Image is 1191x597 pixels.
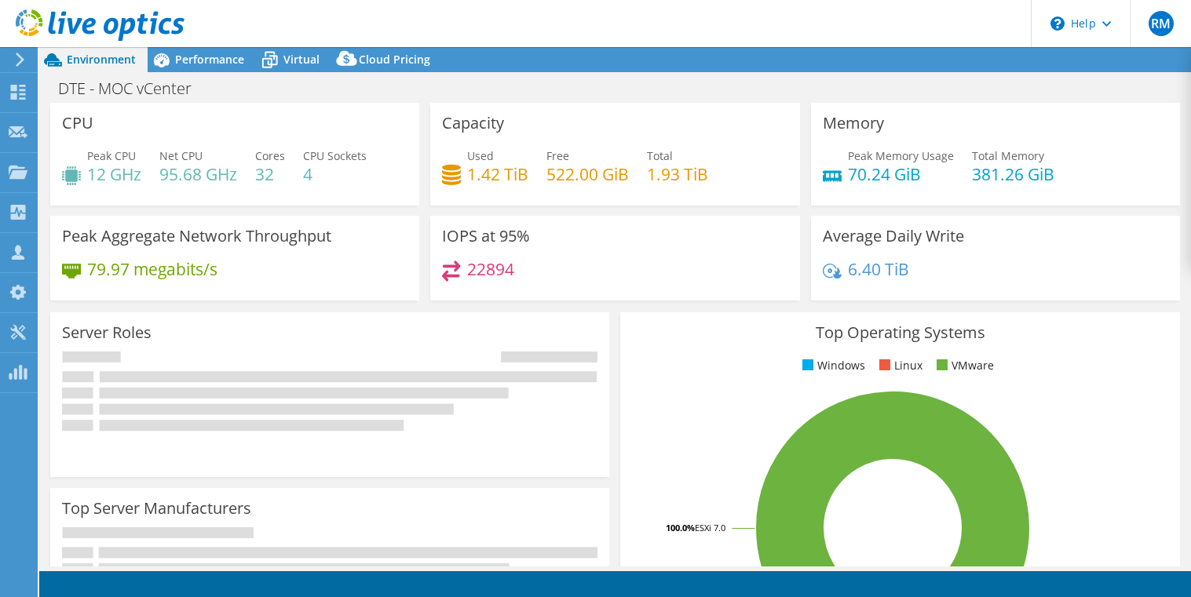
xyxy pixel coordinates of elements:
[87,260,217,278] h4: 79.97 megabits/s
[546,166,629,183] h4: 522.00 GiB
[303,166,367,183] h4: 4
[62,115,93,132] h3: CPU
[972,166,1054,183] h4: 381.26 GiB
[647,166,708,183] h4: 1.93 TiB
[823,228,964,245] h3: Average Daily Write
[87,148,136,163] span: Peak CPU
[87,166,141,183] h4: 12 GHz
[823,115,884,132] h3: Memory
[695,522,725,533] tspan: ESXi 7.0
[467,148,494,163] span: Used
[933,357,994,374] li: VMware
[467,260,514,278] h4: 22894
[62,324,152,341] h3: Server Roles
[51,80,216,97] h1: DTE - MOC vCenter
[159,148,203,163] span: Net CPU
[67,52,136,67] span: Environment
[283,52,320,67] span: Virtual
[159,166,237,183] h4: 95.68 GHz
[62,500,251,517] h3: Top Server Manufacturers
[848,148,954,163] span: Peak Memory Usage
[1050,16,1065,31] svg: \n
[647,148,673,163] span: Total
[546,148,569,163] span: Free
[62,228,331,245] h3: Peak Aggregate Network Throughput
[666,522,695,533] tspan: 100.0%
[303,148,367,163] span: CPU Sockets
[875,357,922,374] li: Linux
[255,148,285,163] span: Cores
[467,166,528,183] h4: 1.42 TiB
[1149,11,1174,36] span: RM
[848,260,909,278] h4: 6.40 TiB
[798,357,865,374] li: Windows
[972,148,1044,163] span: Total Memory
[359,52,430,67] span: Cloud Pricing
[632,324,1167,341] h3: Top Operating Systems
[175,52,244,67] span: Performance
[848,166,954,183] h4: 70.24 GiB
[442,228,530,245] h3: IOPS at 95%
[255,166,285,183] h4: 32
[442,115,504,132] h3: Capacity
